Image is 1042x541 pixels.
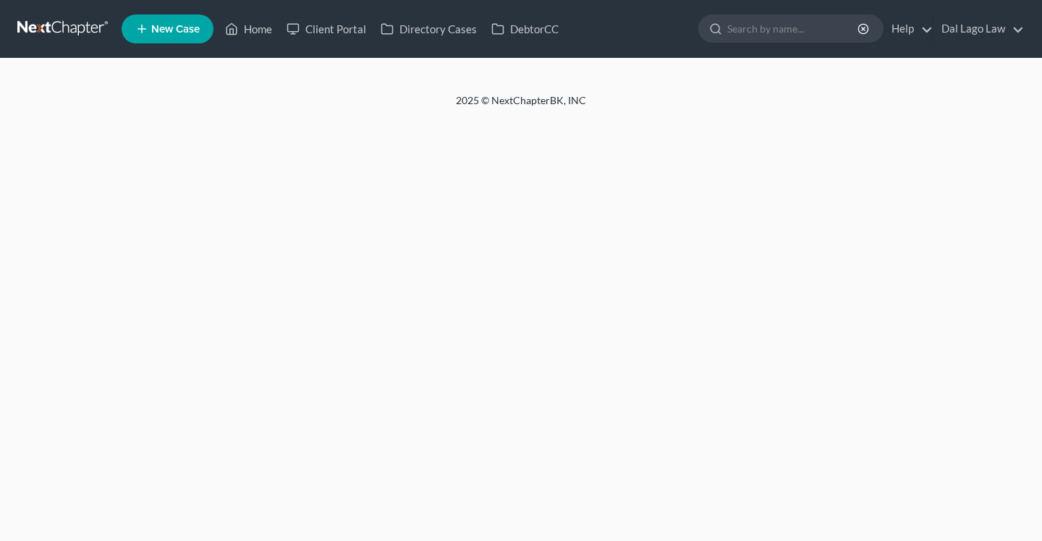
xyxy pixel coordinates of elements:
span: New Case [151,24,200,35]
a: Home [218,16,279,42]
a: Directory Cases [373,16,484,42]
div: 2025 © NextChapterBK, INC [109,93,933,119]
input: Search by name... [727,15,860,42]
a: Help [884,16,933,42]
a: Dal Lago Law [934,16,1024,42]
a: DebtorCC [484,16,566,42]
a: Client Portal [279,16,373,42]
